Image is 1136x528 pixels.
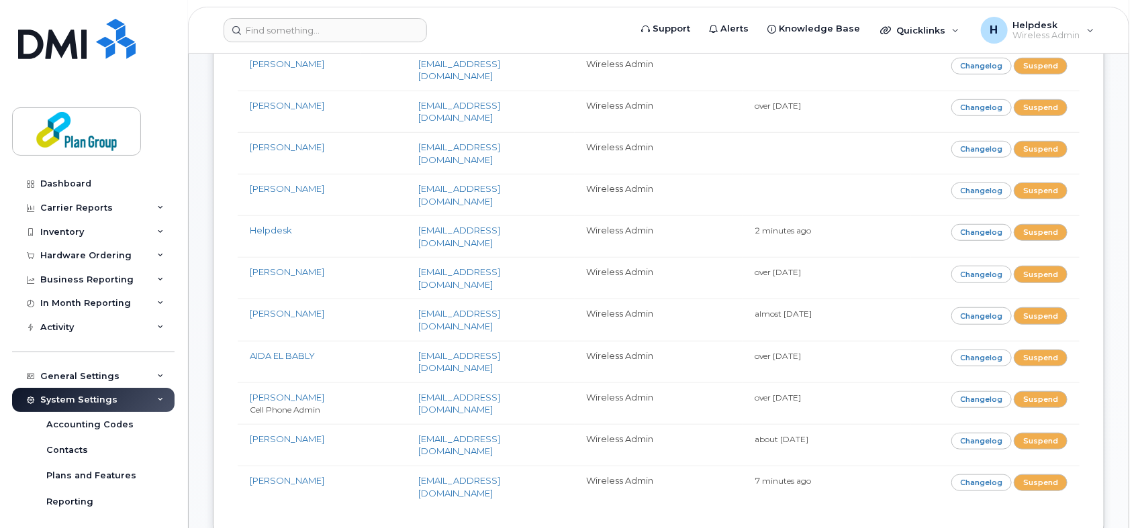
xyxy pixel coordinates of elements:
a: Knowledge Base [758,15,869,42]
span: Quicklinks [896,25,945,36]
a: Suspend [1014,307,1068,324]
small: over [DATE] [755,101,801,111]
span: Helpdesk [1013,19,1080,30]
a: Changelog [951,141,1012,158]
a: Suspend [1014,58,1068,74]
a: [EMAIL_ADDRESS][DOMAIN_NAME] [418,433,500,457]
a: [EMAIL_ADDRESS][DOMAIN_NAME] [418,266,500,290]
span: Alerts [720,22,749,36]
a: Changelog [951,391,1012,408]
a: Suspend [1014,350,1068,366]
a: [EMAIL_ADDRESS][DOMAIN_NAME] [418,350,500,374]
a: Changelog [951,182,1012,199]
a: [PERSON_NAME] [250,433,324,444]
a: [EMAIL_ADDRESS][DOMAIN_NAME] [418,392,500,415]
a: [PERSON_NAME] [250,266,324,277]
td: Wireless Admin [575,49,743,91]
span: Wireless Admin [1013,30,1080,41]
a: Suspend [1014,141,1068,158]
a: [EMAIL_ADDRESS][DOMAIN_NAME] [418,183,500,207]
a: Changelog [951,266,1012,282]
a: [EMAIL_ADDRESS][DOMAIN_NAME] [418,475,500,498]
div: Helpdesk [972,17,1104,44]
small: over [DATE] [755,392,801,403]
a: Suspend [1014,182,1068,199]
a: Suspend [1014,433,1068,450]
a: [EMAIL_ADDRESS][DOMAIN_NAME] [418,225,500,248]
a: [EMAIL_ADDRESS][DOMAIN_NAME] [418,100,500,123]
div: Quicklinks [871,17,969,44]
small: almost [DATE] [755,309,812,319]
a: Suspend [1014,224,1068,241]
a: [PERSON_NAME] [250,142,324,152]
small: Cell Phone Admin [250,405,320,415]
a: Alerts [700,15,758,42]
a: [PERSON_NAME] [250,183,324,194]
small: about [DATE] [755,434,808,444]
a: [PERSON_NAME] [250,100,324,111]
a: [EMAIL_ADDRESS][DOMAIN_NAME] [418,142,500,165]
a: Changelog [951,99,1012,116]
a: Changelog [951,307,1012,324]
a: Changelog [951,433,1012,450]
a: Changelog [951,474,1012,491]
a: Changelog [951,350,1012,366]
a: Suspend [1014,474,1068,491]
small: over [DATE] [755,267,801,277]
a: Suspend [1014,99,1068,116]
td: Wireless Admin [575,382,743,424]
td: Wireless Admin [575,132,743,174]
small: 7 minutes ago [755,476,811,486]
td: Wireless Admin [575,257,743,299]
a: [EMAIL_ADDRESS][DOMAIN_NAME] [418,58,500,82]
span: Knowledge Base [779,22,860,36]
td: Wireless Admin [575,341,743,382]
a: AIDA EL BABLY [250,350,315,361]
a: Support [632,15,700,42]
td: Wireless Admin [575,466,743,507]
a: [PERSON_NAME] [250,308,324,319]
small: over [DATE] [755,351,801,361]
span: H [990,22,998,38]
a: Changelog [951,224,1012,241]
a: Changelog [951,58,1012,74]
a: Helpdesk [250,225,292,235]
a: [PERSON_NAME] [250,475,324,486]
small: 2 minutes ago [755,225,811,235]
td: Wireless Admin [575,91,743,132]
a: [EMAIL_ADDRESS][DOMAIN_NAME] [418,308,500,331]
a: [PERSON_NAME] [250,392,324,403]
a: [PERSON_NAME] [250,58,324,69]
td: Wireless Admin [575,299,743,340]
input: Find something... [224,18,427,42]
a: Suspend [1014,391,1068,408]
td: Wireless Admin [575,215,743,257]
td: Wireless Admin [575,424,743,466]
span: Support [653,22,690,36]
td: Wireless Admin [575,174,743,215]
a: Suspend [1014,266,1068,282]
